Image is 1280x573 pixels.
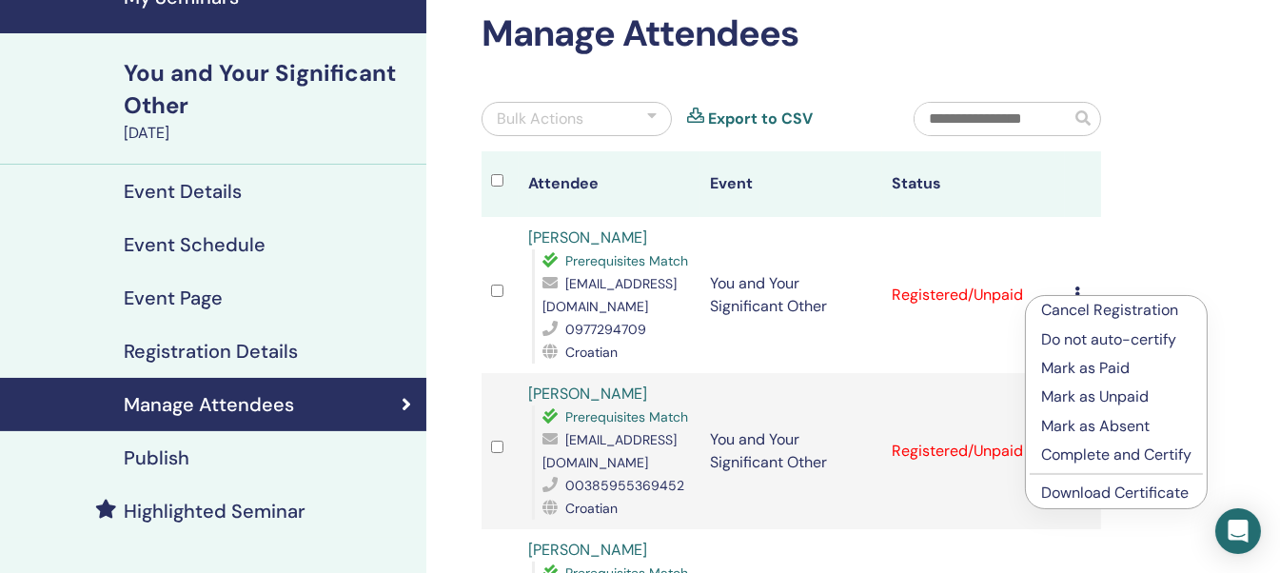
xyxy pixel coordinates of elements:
h4: Highlighted Seminar [124,500,305,523]
h4: Event Schedule [124,233,266,256]
span: 00385955369452 [565,477,684,494]
div: Bulk Actions [497,108,583,130]
p: Mark as Paid [1041,357,1191,380]
span: Croatian [565,344,618,361]
h4: Publish [124,446,189,469]
h4: Event Page [124,286,223,309]
a: [PERSON_NAME] [528,384,647,404]
h2: Manage Attendees [482,12,1101,56]
h4: Event Details [124,180,242,203]
a: [PERSON_NAME] [528,227,647,247]
td: You and Your Significant Other [700,373,882,529]
h4: Registration Details [124,340,298,363]
span: Croatian [565,500,618,517]
div: You and Your Significant Other [124,57,415,122]
p: Do not auto-certify [1041,328,1191,351]
span: [EMAIL_ADDRESS][DOMAIN_NAME] [542,431,677,471]
td: You and Your Significant Other [700,217,882,373]
p: Mark as Unpaid [1041,385,1191,408]
a: Export to CSV [708,108,813,130]
span: Prerequisites Match [565,408,688,425]
div: [DATE] [124,122,415,145]
a: You and Your Significant Other[DATE] [112,57,426,145]
a: [PERSON_NAME] [528,540,647,560]
span: 0977294709 [565,321,646,338]
span: [EMAIL_ADDRESS][DOMAIN_NAME] [542,275,677,315]
p: Mark as Absent [1041,415,1191,438]
a: Download Certificate [1041,483,1189,503]
p: Complete and Certify [1041,444,1191,466]
p: Cancel Registration [1041,299,1191,322]
h4: Manage Attendees [124,393,294,416]
th: Attendee [519,151,700,217]
th: Status [882,151,1064,217]
th: Event [700,151,882,217]
span: Prerequisites Match [565,252,688,269]
div: Open Intercom Messenger [1215,508,1261,554]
